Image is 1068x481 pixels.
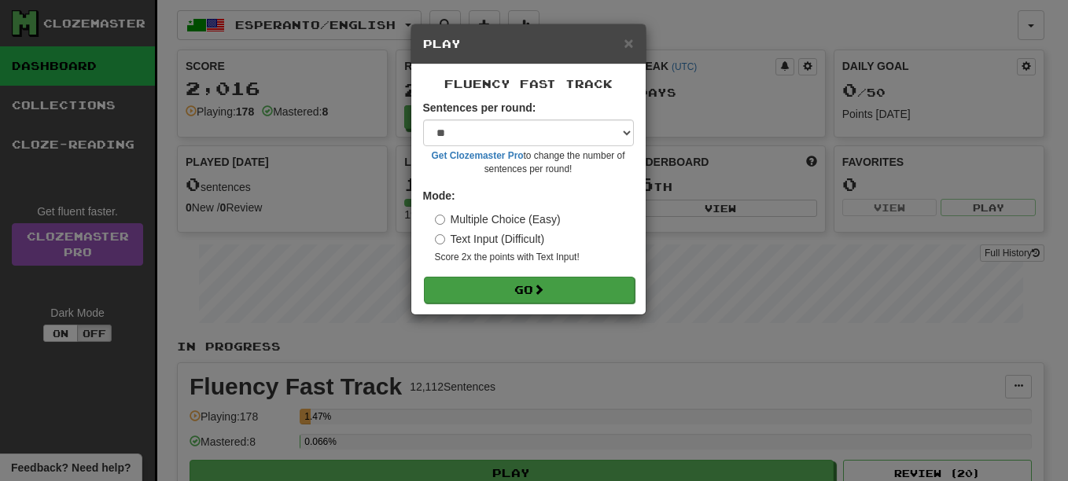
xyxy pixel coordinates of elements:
small: to change the number of sentences per round! [423,149,634,176]
input: Text Input (Difficult) [435,234,445,244]
a: Get Clozemaster Pro [432,150,524,161]
h5: Play [423,36,634,52]
span: × [624,34,633,52]
input: Multiple Choice (Easy) [435,215,445,225]
label: Sentences per round: [423,100,536,116]
label: Text Input (Difficult) [435,231,545,247]
button: Close [624,35,633,51]
strong: Mode: [423,189,455,202]
span: Fluency Fast Track [444,77,613,90]
label: Multiple Choice (Easy) [435,211,561,227]
button: Go [424,277,635,303]
small: Score 2x the points with Text Input ! [435,251,634,264]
